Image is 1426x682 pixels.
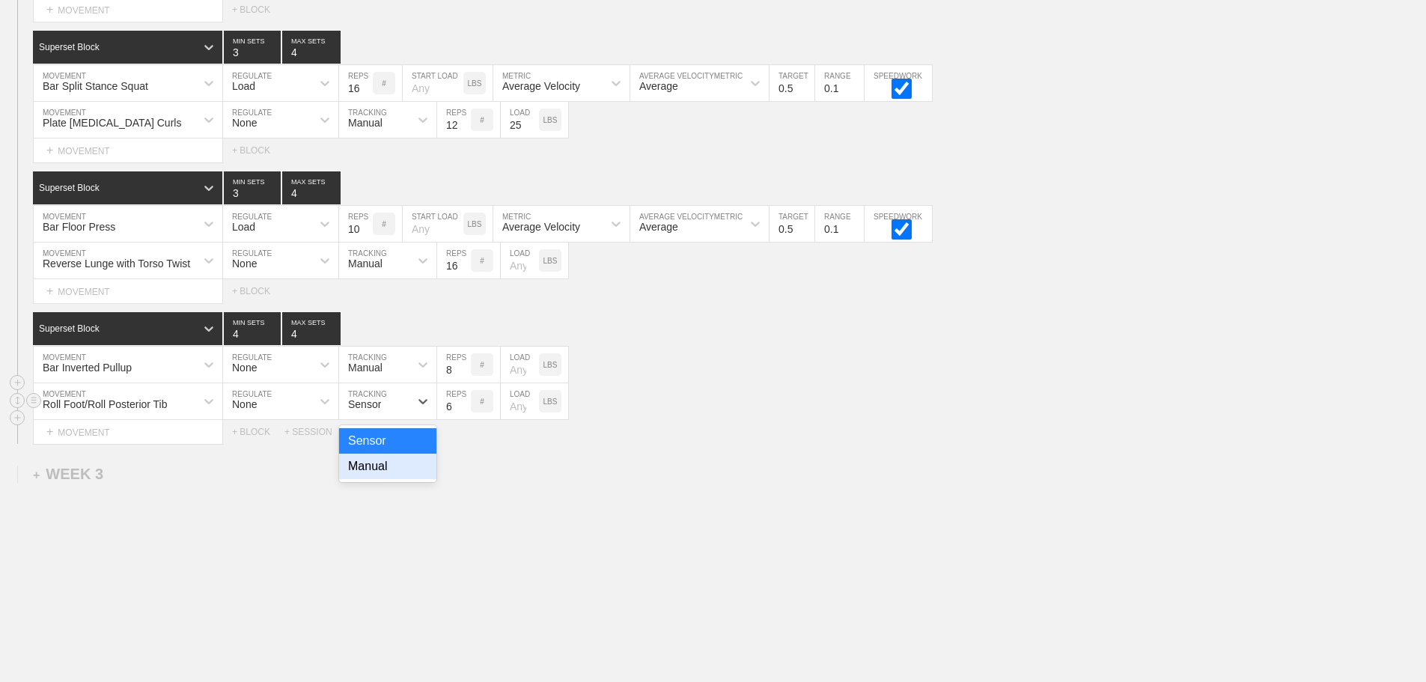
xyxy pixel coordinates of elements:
p: # [480,257,484,265]
div: Bar Floor Press [43,221,115,233]
input: Any [501,243,539,278]
p: # [382,79,386,88]
iframe: Chat Widget [1351,610,1426,682]
div: Reverse Lunge with Torso Twist [43,258,190,270]
p: LBS [543,361,558,369]
p: # [480,361,484,369]
input: Any [501,102,539,138]
p: LBS [543,116,558,124]
span: + [46,425,53,438]
p: LBS [468,220,482,228]
p: LBS [543,398,558,406]
div: + SESSION [284,427,344,437]
p: # [480,116,484,124]
div: Manual [348,362,383,374]
div: Load [232,221,255,233]
span: + [46,3,53,16]
div: MOVEMENT [33,138,223,163]
div: None [232,117,257,129]
div: Bar Split Stance Squat [43,80,148,92]
div: Superset Block [39,42,100,52]
span: + [46,144,53,156]
div: Manual [348,258,383,270]
input: None [282,171,341,204]
input: Any [403,65,463,101]
div: + BLOCK [232,4,284,15]
div: Average [639,80,678,92]
div: MOVEMENT [33,420,223,445]
input: Any [403,206,463,242]
p: # [382,220,386,228]
span: + [33,469,40,481]
div: + BLOCK [232,286,284,296]
input: None [282,31,341,64]
div: WEEK 3 [33,466,103,483]
p: LBS [543,257,558,265]
div: Superset Block [39,323,100,334]
div: Average [639,221,678,233]
div: Plate [MEDICAL_DATA] Curls [43,117,181,129]
div: + BLOCK [232,145,284,156]
input: None [282,312,341,345]
div: Roll Foot/Roll Posterior Tib [43,398,168,410]
div: MOVEMENT [33,279,223,304]
div: Sensor [348,398,381,410]
div: Manual [348,117,383,129]
div: Sensor [339,428,436,454]
div: None [232,258,257,270]
div: Load [232,80,255,92]
div: Average Velocity [502,221,580,233]
div: Average Velocity [502,80,580,92]
span: + [46,284,53,297]
input: Any [501,383,539,419]
div: None [232,398,257,410]
p: # [480,398,484,406]
div: Superset Block [39,183,100,193]
div: None [232,362,257,374]
div: + BLOCK [232,427,284,437]
p: LBS [468,79,482,88]
div: Bar Inverted Pullup [43,362,132,374]
input: Any [501,347,539,383]
div: Manual [339,454,436,479]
